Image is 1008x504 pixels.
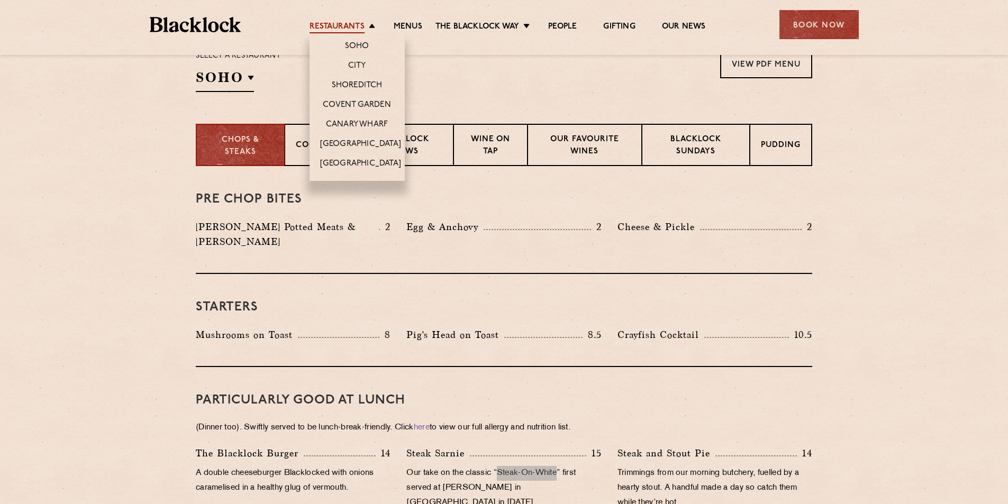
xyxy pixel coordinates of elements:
[603,22,635,33] a: Gifting
[196,219,379,249] p: [PERSON_NAME] Potted Meats & [PERSON_NAME]
[761,140,801,153] p: Pudding
[196,193,812,206] h3: Pre Chop Bites
[435,22,519,33] a: The Blacklock Way
[196,300,812,314] h3: Starters
[653,134,739,159] p: Blacklock Sundays
[539,134,630,159] p: Our favourite wines
[802,220,812,234] p: 2
[196,420,812,435] p: (Dinner too). Swiftly served to be lunch-break-friendly. Click to view our full allergy and nutri...
[345,41,369,53] a: Soho
[320,159,401,170] a: [GEOGRAPHIC_DATA]
[406,446,470,461] p: Steak Sarnie
[196,327,298,342] p: Mushrooms on Toast
[394,22,422,33] a: Menus
[376,446,391,460] p: 14
[548,22,577,33] a: People
[380,220,391,234] p: 2
[196,446,304,461] p: The Blacklock Burger
[310,22,365,33] a: Restaurants
[586,446,602,460] p: 15
[591,220,602,234] p: 2
[617,446,715,461] p: Steak and Stout Pie
[150,17,241,32] img: BL_Textured_Logo-footer-cropped.svg
[196,466,391,496] p: A double cheeseburger Blacklocked with onions caramelised in a healthy glug of vermouth.
[207,134,274,158] p: Chops & Steaks
[196,68,254,92] h2: SOHO
[196,393,812,407] h3: PARTICULARLY GOOD AT LUNCH
[296,140,343,153] p: Cocktails
[320,139,401,151] a: [GEOGRAPHIC_DATA]
[332,80,383,92] a: Shoreditch
[326,120,388,131] a: Canary Wharf
[789,328,812,342] p: 10.5
[583,328,602,342] p: 8.5
[196,49,281,63] p: Select a restaurant
[662,22,706,33] a: Our News
[779,10,859,39] div: Book Now
[348,61,366,72] a: City
[617,219,700,234] p: Cheese & Pickle
[465,134,516,159] p: Wine on Tap
[406,327,504,342] p: Pig's Head on Toast
[797,446,812,460] p: 14
[406,219,484,234] p: Egg & Anchovy
[414,424,430,432] a: here
[323,100,391,112] a: Covent Garden
[379,328,391,342] p: 8
[617,327,704,342] p: Crayfish Cocktail
[720,49,812,78] a: View PDF Menu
